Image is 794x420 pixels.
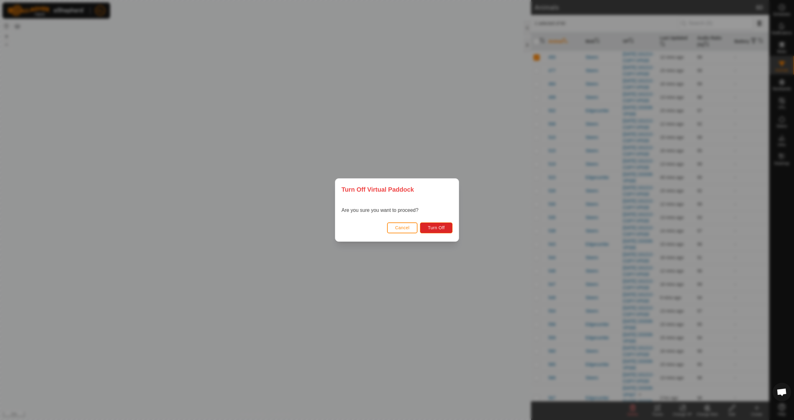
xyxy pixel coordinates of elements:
span: Turn Off [428,225,445,230]
span: Cancel [395,225,410,230]
button: Cancel [387,222,418,233]
span: Turn Off Virtual Paddock [341,185,414,194]
p: Are you sure you want to proceed? [341,207,418,214]
button: Turn Off [420,222,453,233]
a: Open chat [773,383,791,401]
